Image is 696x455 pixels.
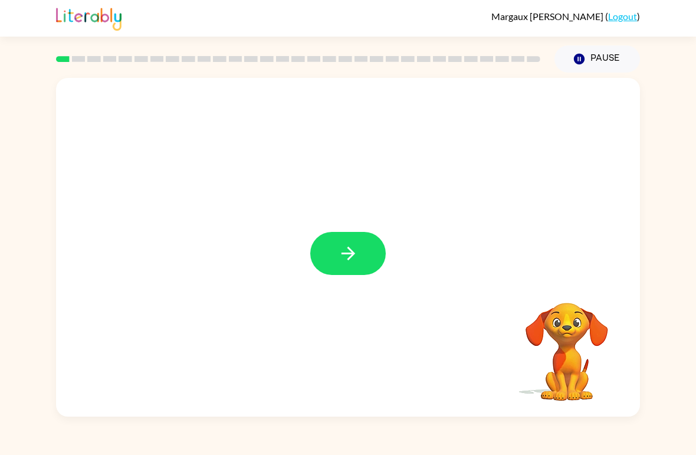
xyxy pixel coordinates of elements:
a: Logout [608,11,637,22]
img: Literably [56,5,122,31]
span: Margaux [PERSON_NAME] [491,11,605,22]
video: Your browser must support playing .mp4 files to use Literably. Please try using another browser. [508,284,626,402]
div: ( ) [491,11,640,22]
button: Pause [554,45,640,73]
